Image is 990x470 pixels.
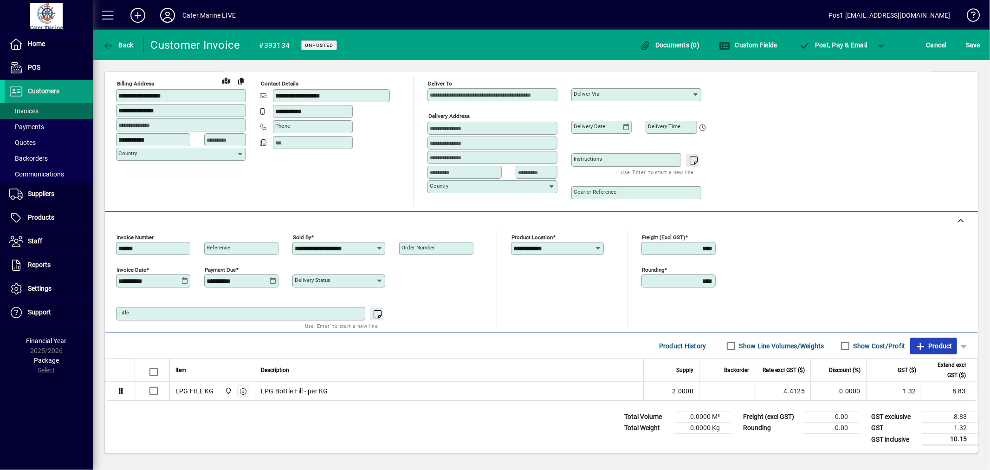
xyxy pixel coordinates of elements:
mat-label: Instructions [574,156,602,162]
td: Rounding [738,423,803,434]
button: Cancel [924,37,949,53]
a: Payments [5,119,93,135]
span: POS [28,64,40,71]
mat-label: Delivery time [648,123,680,130]
span: Products [28,214,54,221]
a: Knowledge Base [960,2,978,32]
mat-label: Rounding [642,267,664,273]
span: Suppliers [28,190,54,197]
span: Quotes [9,139,36,146]
td: GST [867,423,922,434]
div: Customer Invoice [151,38,240,52]
a: Reports [5,254,93,277]
mat-label: Country [430,183,448,189]
span: Cancel [926,38,947,52]
span: P [815,41,819,49]
a: Invoices [5,103,93,119]
span: Back [103,41,134,49]
mat-label: Country [118,150,137,157]
span: GST ($) [898,365,916,375]
div: LPG FILL KG [175,386,214,396]
td: 0.00 [803,423,859,434]
button: Product [910,338,957,354]
mat-label: Deliver To [428,80,452,87]
span: Backorders [9,155,48,162]
span: Item [175,365,187,375]
span: Support [28,308,51,316]
div: Cater Marine LIVE [182,8,236,23]
mat-label: Deliver via [574,91,599,97]
mat-label: Product location [511,234,553,241]
div: Pos1 [EMAIL_ADDRESS][DOMAIN_NAME] [828,8,951,23]
span: Customers [28,87,59,95]
td: Freight (excl GST) [738,411,803,423]
td: 1.32 [866,382,922,400]
td: 8.83 [922,411,978,423]
td: Total Weight [620,423,675,434]
mat-label: Invoice number [116,234,154,241]
label: Show Line Volumes/Weights [738,341,824,351]
button: Add [123,7,153,24]
span: Settings [28,285,52,292]
button: Custom Fields [717,37,780,53]
td: 1.32 [922,423,978,434]
a: View on map [219,73,233,88]
td: 0.0000 M³ [675,411,731,423]
div: 4.4125 [761,386,805,396]
span: Invoices [9,107,39,115]
button: Back [100,37,136,53]
span: Documents (0) [639,41,699,49]
mat-label: Invoice date [116,267,146,273]
a: Support [5,301,93,324]
button: Profile [153,7,182,24]
span: S [966,41,970,49]
span: Financial Year [26,337,67,345]
a: Settings [5,277,93,300]
span: Reports [28,261,51,268]
span: Staff [28,237,42,245]
a: POS [5,56,93,79]
span: Supply [676,365,693,375]
span: Extend excl GST ($) [928,360,966,380]
span: ave [966,38,980,52]
span: Product [915,339,952,353]
td: 8.83 [922,382,977,400]
span: Unposted [305,42,333,48]
span: Backorder [724,365,749,375]
app-page-header-button: Back [93,37,144,53]
mat-label: Sold by [293,234,311,241]
span: ost, Pay & Email [799,41,867,49]
mat-label: Freight (excl GST) [642,234,685,241]
mat-label: Phone [275,123,290,129]
a: Backorders [5,150,93,166]
span: Rate excl GST ($) [763,365,805,375]
span: LPG Bottle Fill - per KG [261,386,328,396]
span: Description [261,365,289,375]
span: Cater Marine [222,386,233,396]
mat-label: Title [118,309,129,316]
span: Custom Fields [719,41,777,49]
a: Home [5,33,93,56]
span: Home [28,40,45,47]
mat-label: Delivery date [574,123,605,130]
mat-label: Order number [401,244,435,251]
td: 0.0000 [810,382,866,400]
mat-hint: Use 'Enter' to start a new line [305,320,378,331]
td: Total Volume [620,411,675,423]
a: Products [5,206,93,229]
td: GST inclusive [867,434,922,445]
span: Communications [9,170,64,178]
button: Post, Pay & Email [795,37,872,53]
td: 0.0000 Kg [675,423,731,434]
mat-hint: Use 'Enter' to start a new line [621,167,694,177]
button: Save [964,37,983,53]
mat-label: Delivery status [295,277,330,283]
label: Show Cost/Profit [852,341,906,351]
div: #393134 [259,38,290,53]
td: GST exclusive [867,411,922,423]
button: Product History [655,338,710,354]
mat-label: Reference [207,244,230,251]
span: 2.0000 [673,386,694,396]
span: Product History [659,339,706,353]
mat-label: Payment due [205,267,236,273]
